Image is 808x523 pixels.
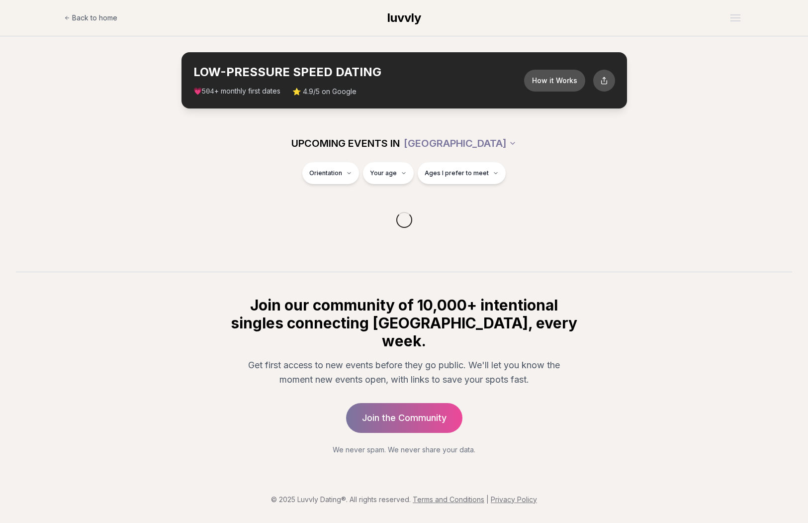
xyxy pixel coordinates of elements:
span: Ages I prefer to meet [425,169,489,177]
p: We never spam. We never share your data. [229,445,579,455]
p: Get first access to new events before they go public. We'll let you know the moment new events op... [237,358,571,387]
button: How it Works [524,70,585,92]
button: [GEOGRAPHIC_DATA] [404,132,517,154]
button: Orientation [302,162,359,184]
span: 504 [202,88,214,96]
span: 💗 + monthly first dates [193,86,280,97]
span: | [486,495,489,504]
a: Terms and Conditions [413,495,484,504]
button: Your age [363,162,414,184]
button: Ages I prefer to meet [418,162,506,184]
a: Back to home [64,8,117,28]
button: Open menu [726,10,744,25]
h2: LOW-PRESSURE SPEED DATING [193,64,524,80]
span: Orientation [309,169,342,177]
span: Back to home [72,13,117,23]
h2: Join our community of 10,000+ intentional singles connecting [GEOGRAPHIC_DATA], every week. [229,296,579,350]
a: Privacy Policy [491,495,537,504]
span: Your age [370,169,397,177]
span: ⭐ 4.9/5 on Google [292,87,357,97]
p: © 2025 Luvvly Dating®. All rights reserved. [8,495,800,505]
a: Join the Community [346,403,462,433]
span: UPCOMING EVENTS IN [291,136,400,150]
a: luvvly [387,10,421,26]
span: luvvly [387,10,421,25]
